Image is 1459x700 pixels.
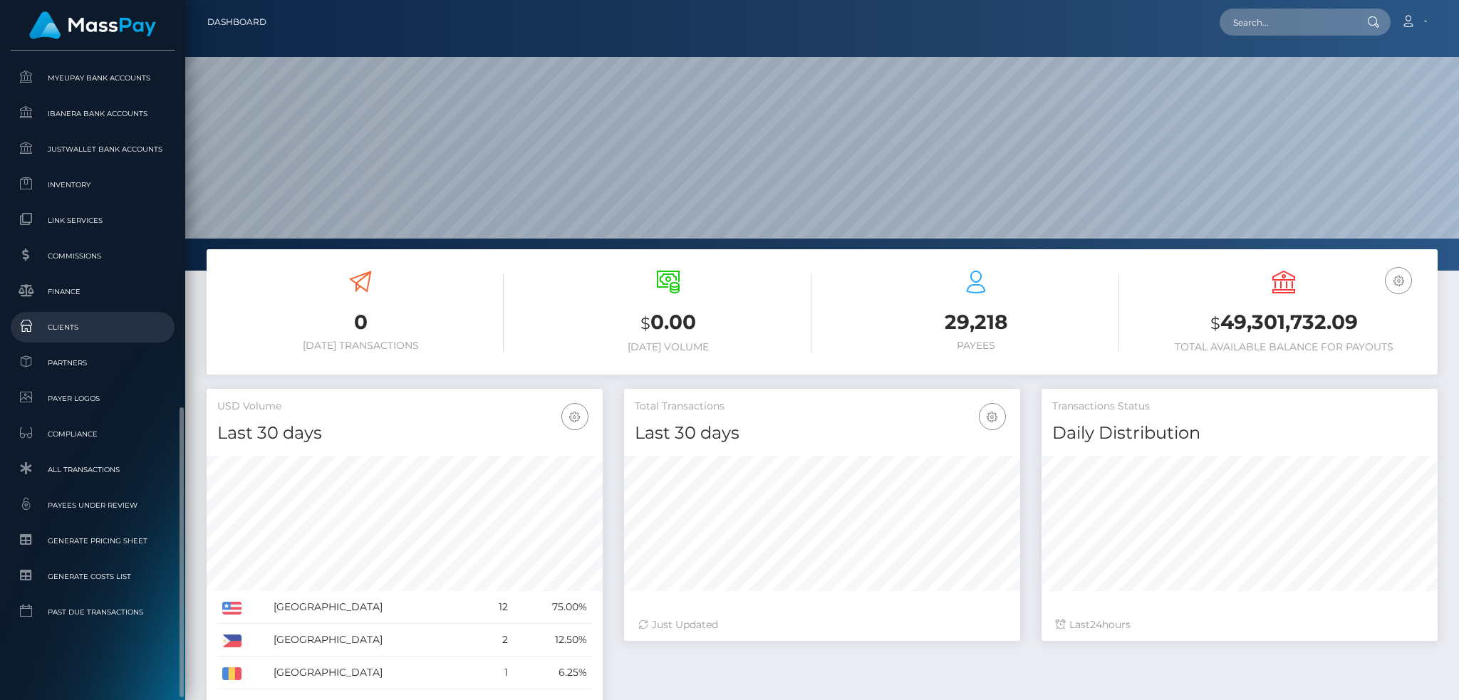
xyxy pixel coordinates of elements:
[217,421,592,446] h4: Last 30 days
[207,7,266,37] a: Dashboard
[16,568,169,585] span: Generate Costs List
[11,98,175,129] a: Ibanera Bank Accounts
[16,390,169,407] span: Payer Logos
[525,341,811,353] h6: [DATE] Volume
[16,141,169,157] span: JustWallet Bank Accounts
[479,591,513,624] td: 12
[11,561,175,592] a: Generate Costs List
[479,624,513,657] td: 2
[833,308,1119,336] h3: 29,218
[1056,617,1423,632] div: Last hours
[16,283,169,300] span: Finance
[635,421,1009,446] h4: Last 30 days
[217,399,592,414] h5: USD Volume
[11,597,175,627] a: Past Due Transactions
[16,426,169,442] span: Compliance
[11,490,175,521] a: Payees under Review
[11,312,175,343] a: Clients
[479,657,513,689] td: 1
[16,248,169,264] span: Commissions
[1141,341,1427,353] h6: Total Available Balance for Payouts
[269,591,479,624] td: [GEOGRAPHIC_DATA]
[513,624,592,657] td: 12.50%
[16,70,169,86] span: MyEUPay Bank Accounts
[1052,399,1427,414] h5: Transactions Status
[269,624,479,657] td: [GEOGRAPHIC_DATA]
[16,105,169,122] span: Ibanera Bank Accounts
[11,526,175,556] a: Generate Pricing Sheet
[222,602,242,615] img: US.png
[16,212,169,229] span: Link Services
[1220,9,1354,36] input: Search...
[513,591,592,624] td: 75.00%
[1141,308,1427,338] h3: 49,301,732.09
[11,276,175,307] a: Finance
[525,308,811,338] h3: 0.00
[11,419,175,449] a: Compliance
[11,205,175,236] a: Link Services
[222,634,242,647] img: PH.png
[635,399,1009,414] h5: Total Transactions
[11,134,175,164] a: JustWallet Bank Accounts
[16,319,169,335] span: Clients
[11,241,175,271] a: Commissions
[269,657,479,689] td: [GEOGRAPHIC_DATA]
[16,177,169,193] span: Inventory
[11,348,175,378] a: Partners
[217,308,504,336] h3: 0
[833,340,1119,352] h6: Payees
[11,169,175,200] a: Inventory
[11,383,175,414] a: Payer Logos
[16,461,169,478] span: All Transactions
[16,604,169,620] span: Past Due Transactions
[16,497,169,513] span: Payees under Review
[16,355,169,371] span: Partners
[1090,618,1102,631] span: 24
[29,11,156,39] img: MassPay Logo
[1210,313,1220,333] small: $
[222,667,242,680] img: RO.png
[1052,421,1427,446] h4: Daily Distribution
[16,533,169,549] span: Generate Pricing Sheet
[11,454,175,485] a: All Transactions
[513,657,592,689] td: 6.25%
[640,313,650,333] small: $
[11,63,175,93] a: MyEUPay Bank Accounts
[217,340,504,352] h6: [DATE] Transactions
[638,617,1006,632] div: Just Updated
